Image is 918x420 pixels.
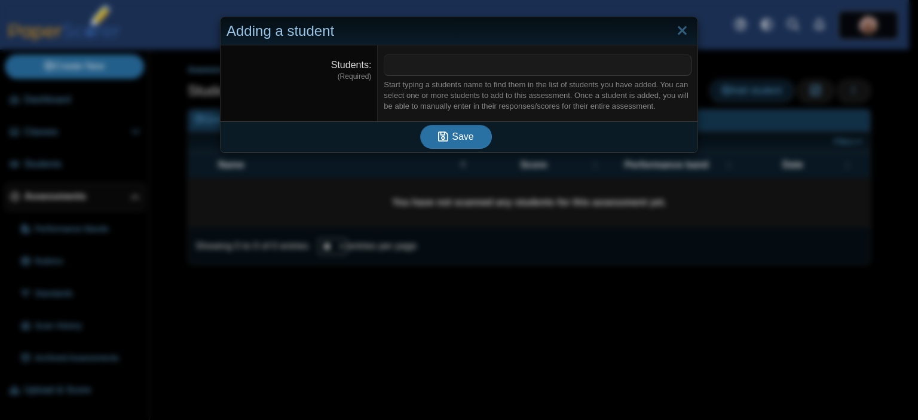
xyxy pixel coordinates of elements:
[221,17,697,45] div: Adding a student
[673,21,691,41] a: Close
[384,54,691,76] tags: ​
[227,72,371,82] dfn: (Required)
[452,131,473,142] span: Save
[384,79,691,112] div: Start typing a students name to find them in the list of students you have added. You can select ...
[331,60,372,70] label: Students
[420,125,492,149] button: Save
